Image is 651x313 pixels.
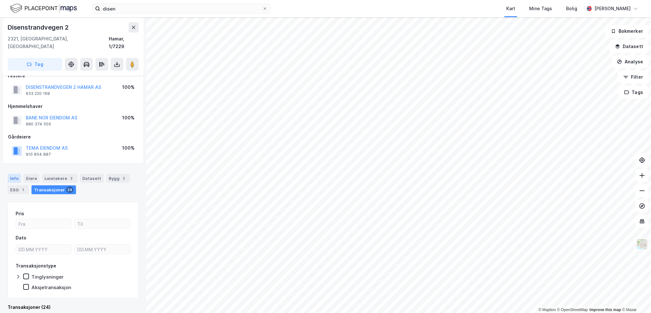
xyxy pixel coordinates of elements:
[557,308,588,312] a: OpenStreetMap
[590,308,621,312] a: Improve this map
[606,25,648,38] button: Bokmerker
[121,175,127,181] div: 2
[16,245,72,254] input: DD.MM.YYYY
[8,303,139,311] div: Transaksjoner (24)
[594,5,631,12] div: [PERSON_NAME]
[612,55,648,68] button: Analyse
[16,234,26,242] div: Dato
[109,35,139,50] div: Hamar, 1/7229
[619,86,648,99] button: Tags
[8,58,62,71] button: Tag
[42,174,77,183] div: Leietakere
[26,122,51,127] div: 980 374 505
[122,114,135,122] div: 100%
[31,284,71,290] div: Aksjetransaksjon
[619,282,651,313] iframe: Chat Widget
[26,152,51,157] div: 910 854 887
[538,308,556,312] a: Mapbox
[610,40,648,53] button: Datasett
[16,219,72,229] input: Fra
[106,174,130,183] div: Bygg
[24,174,39,183] div: Eiere
[16,262,56,270] div: Transaksjonstype
[529,5,552,12] div: Mine Tags
[10,3,77,14] img: logo.f888ab2527a4732fd821a326f86c7f29.svg
[80,174,104,183] div: Datasett
[122,83,135,91] div: 100%
[506,5,515,12] div: Kart
[16,210,24,217] div: Pris
[26,91,50,96] div: 933 220 168
[8,22,70,32] div: Disenstrandvegen 2
[8,103,138,110] div: Hjemmelshaver
[122,144,135,152] div: 100%
[31,274,64,280] div: Tinglysninger
[75,219,130,229] input: Til
[100,4,262,13] input: Søk på adresse, matrikkel, gårdeiere, leietakere eller personer
[618,71,648,83] button: Filter
[619,282,651,313] div: Kontrollprogram for chat
[636,238,648,250] img: Z
[20,187,26,193] div: 1
[566,5,577,12] div: Bolig
[8,174,21,183] div: Info
[66,187,73,193] div: 24
[68,175,75,181] div: 2
[8,133,138,141] div: Gårdeiere
[8,35,109,50] div: 2321, [GEOGRAPHIC_DATA], [GEOGRAPHIC_DATA]
[8,185,29,194] div: ESG
[31,185,76,194] div: Transaksjoner
[75,245,130,254] input: DD.MM.YYYY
